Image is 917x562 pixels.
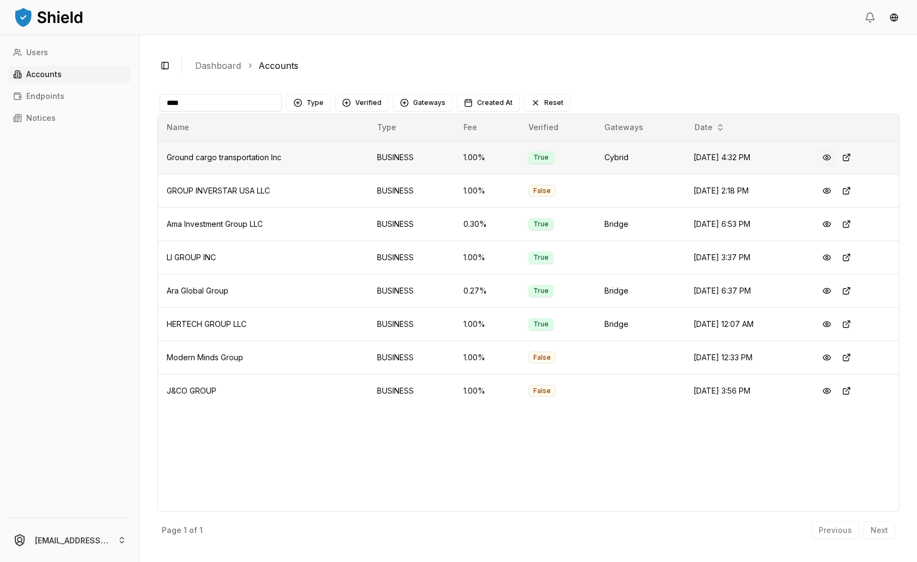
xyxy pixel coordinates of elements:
[463,319,485,329] span: 1.00 %
[335,94,389,112] button: Verified
[596,114,685,140] th: Gateways
[368,207,455,241] td: BUSINESS
[463,219,487,229] span: 0.30 %
[604,219,628,229] span: Bridge
[167,319,246,329] span: HERTECH GROUP LLC
[4,523,135,558] button: [EMAIL_ADDRESS][PERSON_NAME][DOMAIN_NAME]
[26,71,62,78] p: Accounts
[368,341,455,374] td: BUSINESS
[167,219,263,229] span: Ama Investment Group LLC
[693,253,750,262] span: [DATE] 3:37 PM
[368,114,455,140] th: Type
[167,253,216,262] span: LI GROUP INC
[368,274,455,307] td: BUSINESS
[167,186,270,195] span: GROUP INVERSTAR USA LLC
[158,114,368,140] th: Name
[393,94,452,112] button: Gateways
[26,49,48,56] p: Users
[693,319,754,329] span: [DATE] 12:07 AM
[693,286,751,295] span: [DATE] 6:37 PM
[195,59,891,72] nav: breadcrumb
[693,219,750,229] span: [DATE] 6:53 PM
[9,87,131,105] a: Endpoints
[520,114,595,140] th: Verified
[368,307,455,341] td: BUSINESS
[368,174,455,207] td: BUSINESS
[463,386,485,395] span: 1.00 %
[9,66,131,83] a: Accounts
[693,153,750,162] span: [DATE] 4:32 PM
[693,386,750,395] span: [DATE] 3:56 PM
[368,374,455,407] td: BUSINESS
[167,153,281,162] span: Ground cargo transportation Inc
[258,59,298,72] a: Accounts
[167,286,228,295] span: Ara Global Group
[604,153,628,162] span: Cybrid
[477,98,513,107] span: Created At
[195,59,241,72] a: Dashboard
[9,44,131,61] a: Users
[693,353,753,362] span: [DATE] 12:33 PM
[463,186,485,195] span: 1.00 %
[463,353,485,362] span: 1.00 %
[26,114,56,122] p: Notices
[162,526,181,534] p: Page
[604,286,628,295] span: Bridge
[286,94,331,112] button: Type
[368,140,455,174] td: BUSINESS
[167,353,243,362] span: Modern Minds Group
[189,526,197,534] p: of
[524,94,571,112] button: Reset filters
[463,153,485,162] span: 1.00 %
[199,526,203,534] p: 1
[463,253,485,262] span: 1.00 %
[455,114,520,140] th: Fee
[26,92,64,100] p: Endpoints
[368,241,455,274] td: BUSINESS
[690,119,729,136] button: Date
[463,286,487,295] span: 0.27 %
[167,386,216,395] span: J&CO GROUP
[457,94,520,112] button: Created At
[9,109,131,127] a: Notices
[604,319,628,329] span: Bridge
[35,535,109,546] p: [EMAIL_ADDRESS][PERSON_NAME][DOMAIN_NAME]
[693,186,749,195] span: [DATE] 2:18 PM
[184,526,187,534] p: 1
[13,6,84,28] img: ShieldPay Logo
